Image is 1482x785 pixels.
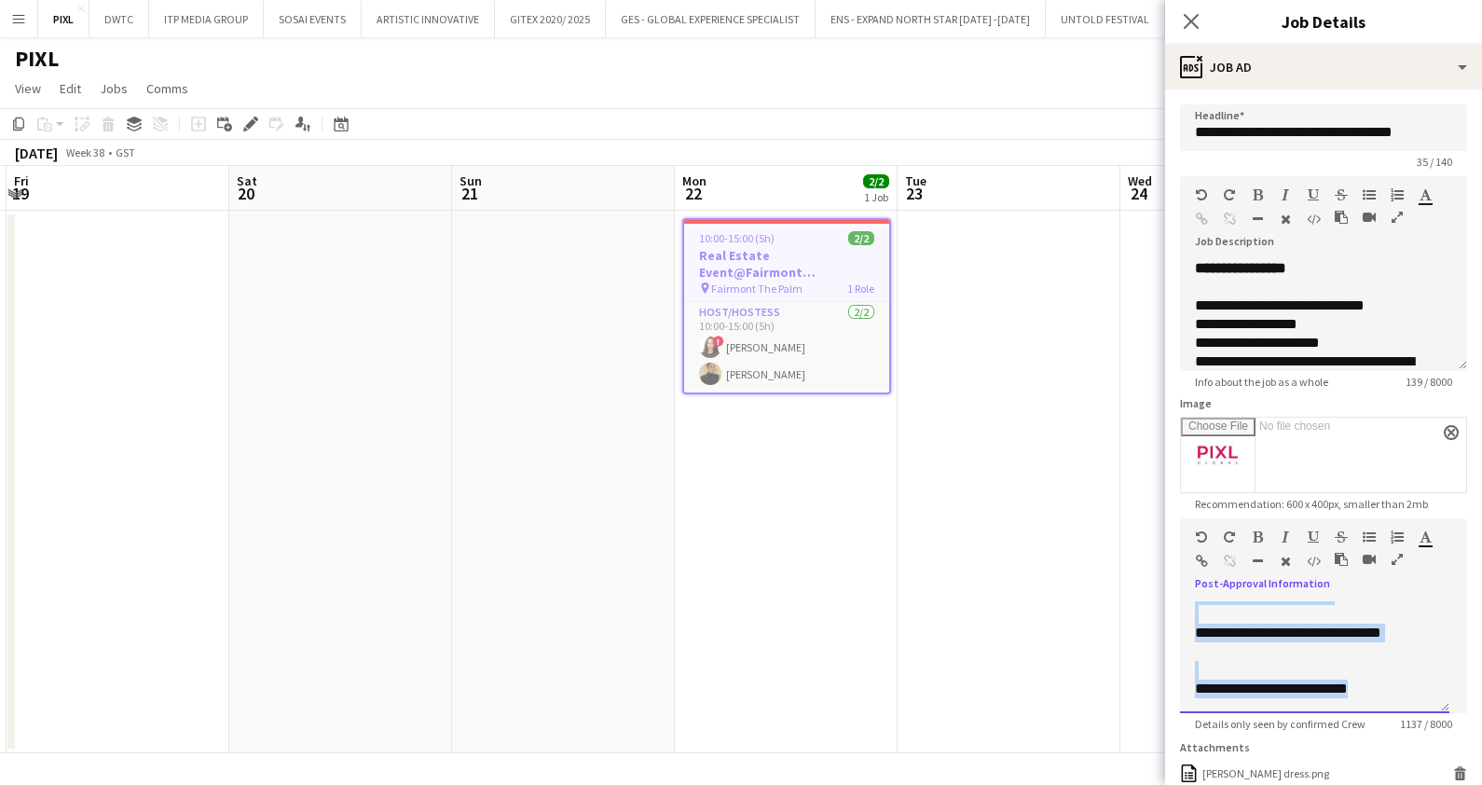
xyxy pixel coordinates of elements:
[92,76,135,101] a: Jobs
[1125,183,1152,204] span: 24
[14,172,29,189] span: Fri
[1251,212,1264,227] button: Horizontal Line
[457,183,482,204] span: 21
[1391,187,1404,202] button: Ordered List
[1251,530,1264,544] button: Bold
[362,1,495,37] button: ARTISTIC INNOVATIVE
[816,1,1046,37] button: ENS - EXPAND NORTH STAR [DATE] -[DATE]
[1363,187,1376,202] button: Unordered List
[15,80,41,97] span: View
[15,45,59,73] h1: PIXL
[679,183,707,204] span: 22
[1251,187,1264,202] button: Bold
[684,247,889,281] h3: Real Estate Event@Fairmont [GEOGRAPHIC_DATA]
[711,282,803,296] span: Fairmont The Palm
[684,302,889,392] app-card-role: Host/Hostess2/210:00-15:00 (5h)![PERSON_NAME][PERSON_NAME]
[1180,375,1343,389] span: Info about the job as a whole
[1223,187,1236,202] button: Redo
[1195,530,1208,544] button: Undo
[1195,187,1208,202] button: Undo
[847,282,874,296] span: 1 Role
[1180,740,1250,754] label: Attachments
[1223,530,1236,544] button: Redo
[1419,530,1432,544] button: Text Color
[864,190,888,204] div: 1 Job
[863,174,889,188] span: 2/2
[60,80,81,97] span: Edit
[460,172,482,189] span: Sun
[606,1,816,37] button: GES - GLOBAL EXPERIENCE SPECIALIST
[149,1,264,37] button: ITP MEDIA GROUP
[1279,187,1292,202] button: Italic
[1419,187,1432,202] button: Text Color
[1165,45,1482,90] div: Job Ad
[1307,530,1320,544] button: Underline
[62,145,108,159] span: Week 38
[699,231,775,245] span: 10:00-15:00 (5h)
[1279,212,1292,227] button: Clear Formatting
[1391,530,1404,544] button: Ordered List
[682,218,891,394] app-job-card: 10:00-15:00 (5h)2/2Real Estate Event@Fairmont [GEOGRAPHIC_DATA] Fairmont The Palm1 RoleHost/Hoste...
[100,80,128,97] span: Jobs
[1335,187,1348,202] button: Strikethrough
[1335,552,1348,567] button: Paste as plain text
[1202,766,1329,780] div: Zara Beige dress.png
[1307,554,1320,569] button: HTML Code
[1046,1,1165,37] button: UNTOLD FESTIVAL
[237,172,257,189] span: Sat
[116,145,135,159] div: GST
[1391,375,1467,389] span: 139 / 8000
[139,76,196,101] a: Comms
[1180,717,1380,731] span: Details only seen by confirmed Crew
[234,183,257,204] span: 20
[146,80,188,97] span: Comms
[1335,210,1348,225] button: Paste as plain text
[264,1,362,37] button: SOSAI EVENTS
[1335,530,1348,544] button: Strikethrough
[1385,717,1467,731] span: 1137 / 8000
[713,336,724,347] span: !
[1363,210,1376,225] button: Insert video
[52,76,89,101] a: Edit
[1279,530,1292,544] button: Italic
[1363,552,1376,567] button: Insert video
[902,183,926,204] span: 23
[1391,552,1404,567] button: Fullscreen
[1128,172,1152,189] span: Wed
[38,1,89,37] button: PIXL
[1165,9,1482,34] h3: Job Details
[1195,554,1208,569] button: Insert Link
[1307,212,1320,227] button: HTML Code
[1279,554,1292,569] button: Clear Formatting
[1391,210,1404,225] button: Fullscreen
[1402,155,1467,169] span: 35 / 140
[1251,554,1264,569] button: Horizontal Line
[682,172,707,189] span: Mon
[15,144,58,162] div: [DATE]
[1180,497,1443,511] span: Recommendation: 600 x 400px, smaller than 2mb
[848,231,874,245] span: 2/2
[1307,187,1320,202] button: Underline
[89,1,149,37] button: DWTC
[1363,530,1376,544] button: Unordered List
[905,172,926,189] span: Tue
[495,1,606,37] button: GITEX 2020/ 2025
[7,76,48,101] a: View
